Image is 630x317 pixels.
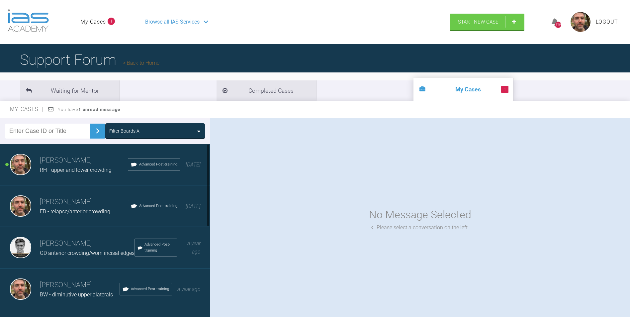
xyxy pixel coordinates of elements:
span: You have [58,107,121,112]
img: logo-light.3e3ef733.png [8,9,49,32]
h3: [PERSON_NAME] [40,155,128,166]
img: chevronRight.28bd32b0.svg [92,126,103,136]
strong: 1 unread message [78,107,120,112]
li: Completed Cases [217,80,316,101]
span: [DATE] [186,161,201,168]
img: David Rynn [10,195,31,217]
li: Waiting for Mentor [20,80,120,101]
span: 1 [108,18,115,25]
span: Browse all IAS Services [145,18,200,26]
input: Enter Case ID or Title [5,124,90,139]
span: EB - relapse/anterior crowding [40,208,110,215]
div: No Message Selected [369,206,471,223]
span: Advanced Post-training [139,203,177,209]
h3: [PERSON_NAME] [40,196,128,208]
h3: [PERSON_NAME] [40,279,120,291]
span: a year ago [177,286,201,292]
span: RH - upper and lower crowding [40,167,112,173]
span: BW - diminutive upper alaterals [40,291,113,298]
span: Advanced Post-training [144,242,174,254]
img: David Rynn [10,154,31,175]
div: 119 [555,22,561,28]
div: Please select a conversation on the left. [371,223,469,232]
a: Back to Home [123,60,159,66]
span: [DATE] [186,203,201,209]
li: My Cases [413,78,513,101]
a: My Cases [80,18,106,26]
span: Start New Case [458,19,498,25]
div: Filter Boards: All [109,127,141,135]
img: David Rynn [10,278,31,300]
a: Logout [596,18,618,26]
a: Start New Case [450,14,524,30]
span: 1 [501,86,508,93]
span: Advanced Post-training [131,286,169,292]
span: My Cases [10,106,44,112]
h3: [PERSON_NAME] [40,238,135,249]
span: Advanced Post-training [139,161,177,167]
span: a year ago [187,240,201,255]
img: Asif Chatoo [10,237,31,258]
h1: Support Forum [20,48,159,71]
img: profile.png [571,12,590,32]
span: GD anterior crowding/worn incisal edges [40,250,135,256]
